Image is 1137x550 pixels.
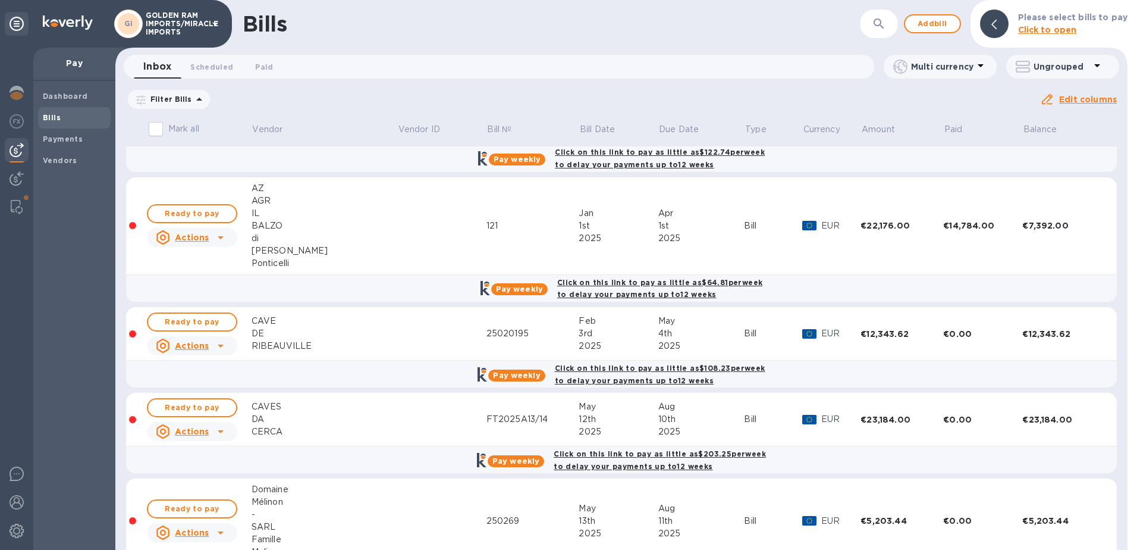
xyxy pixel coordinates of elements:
[252,220,397,232] div: BALZO
[143,58,171,75] span: Inbox
[944,123,963,136] p: Paid
[252,521,397,533] div: SARL
[1023,123,1072,136] span: Balance
[1018,12,1127,22] b: Please select bills to pay
[252,315,397,327] div: CAVE
[557,278,762,299] b: Click on this link to pay as little as $64.81 per week to delay your payments up to 12 weeks
[43,156,77,165] b: Vendors
[43,57,106,69] p: Pay
[658,413,745,426] div: 10th
[579,327,658,340] div: 3rd
[5,12,29,36] div: Unpin categories
[147,398,237,417] button: Ready to pay
[486,515,579,527] div: 250269
[860,220,943,232] div: €22,176.00
[398,123,456,136] span: Vendor ID
[580,123,630,136] span: Bill Date
[803,123,840,136] p: Currency
[43,113,61,122] b: Bills
[744,327,802,340] div: Bill
[10,114,24,129] img: Foreign exchange
[1022,328,1103,340] div: €12,343.62
[252,195,397,207] div: AGR
[243,11,287,36] h1: Bills
[398,123,440,136] p: Vendor ID
[255,61,273,73] span: Paid
[175,233,209,242] u: Actions
[43,135,83,143] b: Payments
[579,207,658,220] div: Jan
[944,123,978,136] span: Paid
[579,340,658,352] div: 2025
[659,123,699,136] p: Due Date
[658,207,745,220] div: Apr
[252,257,397,270] div: Ponticelli
[860,328,943,340] div: €12,343.62
[1059,95,1117,104] u: Edit columns
[252,508,397,521] div: -
[579,401,658,413] div: May
[744,220,802,232] div: Bill
[658,220,745,232] div: 1st
[579,315,658,327] div: Feb
[911,61,973,73] p: Multi currency
[43,92,88,101] b: Dashboard
[146,11,205,36] p: GOLDEN RAM IMPORTS/MIRACLE IMPORTS
[147,499,237,518] button: Ready to pay
[579,220,658,232] div: 1st
[745,123,782,136] span: Type
[493,371,540,380] b: Pay weekly
[904,14,961,33] button: Addbill
[658,515,745,527] div: 11th
[252,401,397,413] div: CAVES
[555,148,765,169] b: Click on this link to pay as little as $122.74 per week to delay your payments up to 12 weeks
[252,496,397,508] div: Mélinon
[175,528,209,537] u: Actions
[658,327,745,340] div: 4th
[821,515,860,527] p: EUR
[579,232,658,245] div: 2025
[744,515,802,527] div: Bill
[915,17,950,31] span: Add bill
[158,315,227,329] span: Ready to pay
[190,61,233,73] span: Scheduled
[486,220,579,232] div: 121
[744,413,802,426] div: Bill
[860,515,943,527] div: €5,203.44
[146,94,192,104] p: Filter Bills
[252,413,397,426] div: DA
[658,232,745,245] div: 2025
[1023,123,1057,136] p: Balance
[659,123,714,136] span: Due Date
[252,340,397,352] div: RIBEAUVILLE
[252,232,397,245] div: di
[175,427,209,436] u: Actions
[555,364,765,385] b: Click on this link to pay as little as $108.23 per week to delay your payments up to 12 weeks
[252,182,397,195] div: AZ
[158,502,227,516] span: Ready to pay
[252,245,397,257] div: [PERSON_NAME]
[175,341,209,351] u: Actions
[862,123,910,136] span: Amount
[43,15,93,30] img: Logo
[821,220,860,232] p: EUR
[1034,61,1090,73] p: Ungrouped
[252,483,397,496] div: Domaine
[943,414,1022,426] div: €0.00
[252,327,397,340] div: DE
[486,413,579,426] div: FT2025A13/14
[579,527,658,540] div: 2025
[943,328,1022,340] div: €0.00
[658,502,745,515] div: Aug
[579,413,658,426] div: 12th
[487,123,527,136] span: Bill №
[147,204,237,223] button: Ready to pay
[252,533,397,546] div: Famille
[252,207,397,220] div: IL
[158,207,227,221] span: Ready to pay
[147,312,237,332] button: Ready to pay
[1018,25,1077,35] b: Click to open
[658,426,745,438] div: 2025
[1022,515,1103,527] div: €5,203.44
[658,401,745,413] div: Aug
